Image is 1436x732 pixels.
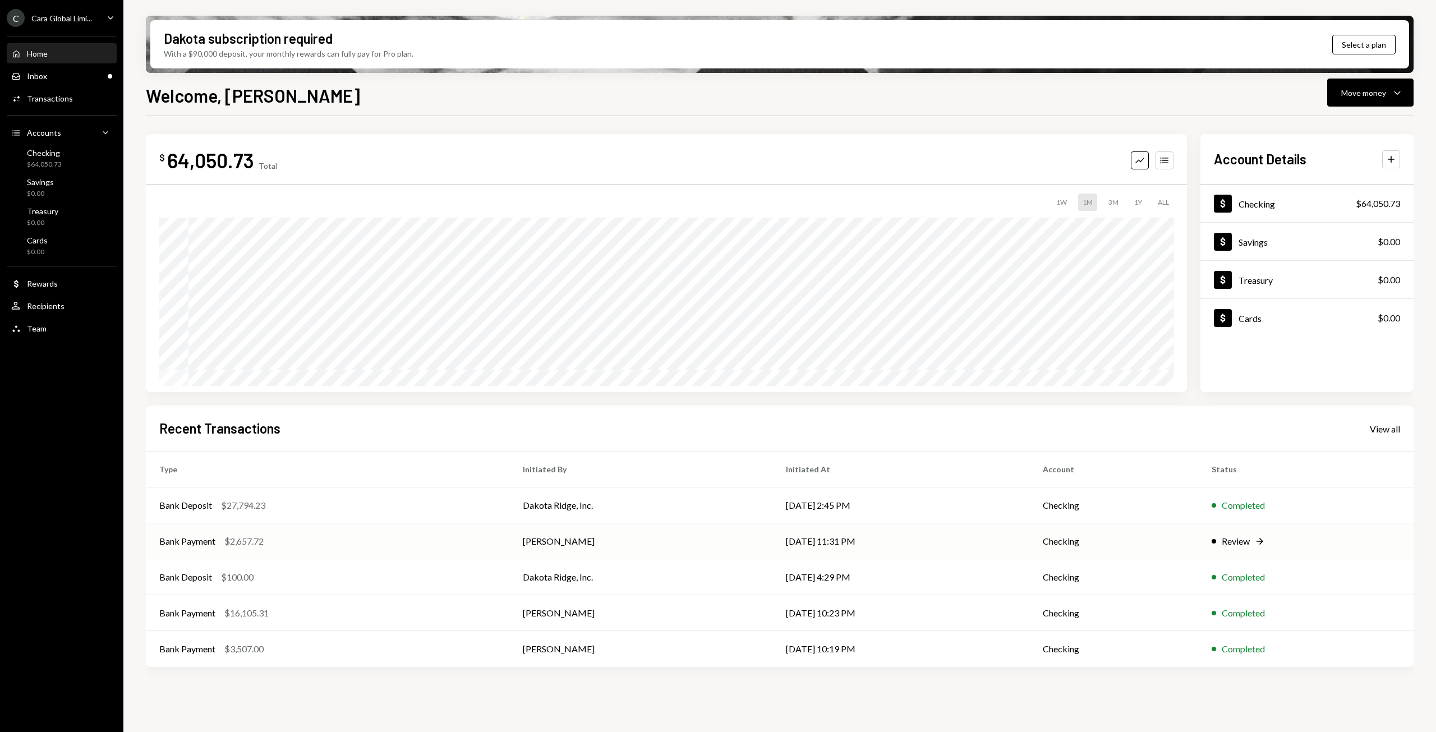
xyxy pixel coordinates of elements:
div: Team [27,324,47,333]
div: $64,050.73 [27,160,62,169]
div: Total [259,161,277,171]
button: Move money [1327,79,1414,107]
div: With a $90,000 deposit, your monthly rewards can fully pay for Pro plan. [164,48,413,59]
div: Savings [27,177,54,187]
div: Dakota subscription required [164,29,333,48]
div: Bank Payment [159,642,215,656]
div: $64,050.73 [1356,197,1400,210]
a: Accounts [7,122,117,142]
td: [PERSON_NAME] [509,595,772,631]
div: $0.00 [1378,273,1400,287]
div: Cards [1239,313,1262,324]
div: Cara Global Limi... [31,13,92,23]
td: [PERSON_NAME] [509,631,772,667]
th: Status [1198,452,1414,487]
td: [DATE] 11:31 PM [772,523,1029,559]
a: Treasury$0.00 [7,203,117,230]
a: Inbox [7,66,117,86]
th: Type [146,452,509,487]
div: $ [159,152,165,163]
div: Completed [1222,606,1265,620]
div: C [7,9,25,27]
a: View all [1370,422,1400,435]
div: Rewards [27,279,58,288]
div: Checking [1239,199,1275,209]
div: Treasury [1239,275,1273,286]
div: Bank Payment [159,535,215,548]
div: Completed [1222,499,1265,512]
div: $0.00 [27,189,54,199]
div: ALL [1153,194,1173,211]
div: $0.00 [27,218,58,228]
td: Checking [1029,631,1198,667]
a: Checking$64,050.73 [7,145,117,172]
td: Checking [1029,487,1198,523]
div: 1M [1078,194,1097,211]
div: Checking [27,148,62,158]
th: Account [1029,452,1198,487]
a: Rewards [7,273,117,293]
a: Home [7,43,117,63]
h1: Welcome, [PERSON_NAME] [146,84,360,107]
td: Checking [1029,559,1198,595]
a: Savings$0.00 [1200,223,1414,260]
div: $0.00 [1378,235,1400,248]
div: $0.00 [27,247,48,257]
div: Move money [1341,87,1386,99]
div: Accounts [27,128,61,137]
div: 3M [1104,194,1123,211]
td: Dakota Ridge, Inc. [509,559,772,595]
a: Savings$0.00 [7,174,117,201]
a: Treasury$0.00 [1200,261,1414,298]
td: Dakota Ridge, Inc. [509,487,772,523]
td: [DATE] 4:29 PM [772,559,1029,595]
div: Treasury [27,206,58,216]
div: 64,050.73 [167,148,254,173]
td: Checking [1029,523,1198,559]
div: $3,507.00 [224,642,264,656]
div: Savings [1239,237,1268,247]
div: Recipients [27,301,65,311]
div: $27,794.23 [221,499,265,512]
td: [DATE] 2:45 PM [772,487,1029,523]
a: Checking$64,050.73 [1200,185,1414,222]
a: Transactions [7,88,117,108]
td: [PERSON_NAME] [509,523,772,559]
div: Bank Payment [159,606,215,620]
button: Select a plan [1332,35,1396,54]
div: View all [1370,423,1400,435]
div: $16,105.31 [224,606,269,620]
th: Initiated At [772,452,1029,487]
h2: Account Details [1214,150,1306,168]
div: Transactions [27,94,73,103]
div: Home [27,49,48,58]
div: Bank Deposit [159,570,212,584]
div: 1Y [1130,194,1147,211]
td: Checking [1029,595,1198,631]
a: Cards$0.00 [1200,299,1414,337]
div: 1W [1052,194,1071,211]
div: Review [1222,535,1250,548]
div: Bank Deposit [159,499,212,512]
div: Completed [1222,570,1265,584]
td: [DATE] 10:23 PM [772,595,1029,631]
a: Team [7,318,117,338]
div: $2,657.72 [224,535,264,548]
h2: Recent Transactions [159,419,280,438]
th: Initiated By [509,452,772,487]
div: $100.00 [221,570,254,584]
div: Inbox [27,71,47,81]
div: Completed [1222,642,1265,656]
td: [DATE] 10:19 PM [772,631,1029,667]
div: $0.00 [1378,311,1400,325]
a: Recipients [7,296,117,316]
div: Cards [27,236,48,245]
a: Cards$0.00 [7,232,117,259]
